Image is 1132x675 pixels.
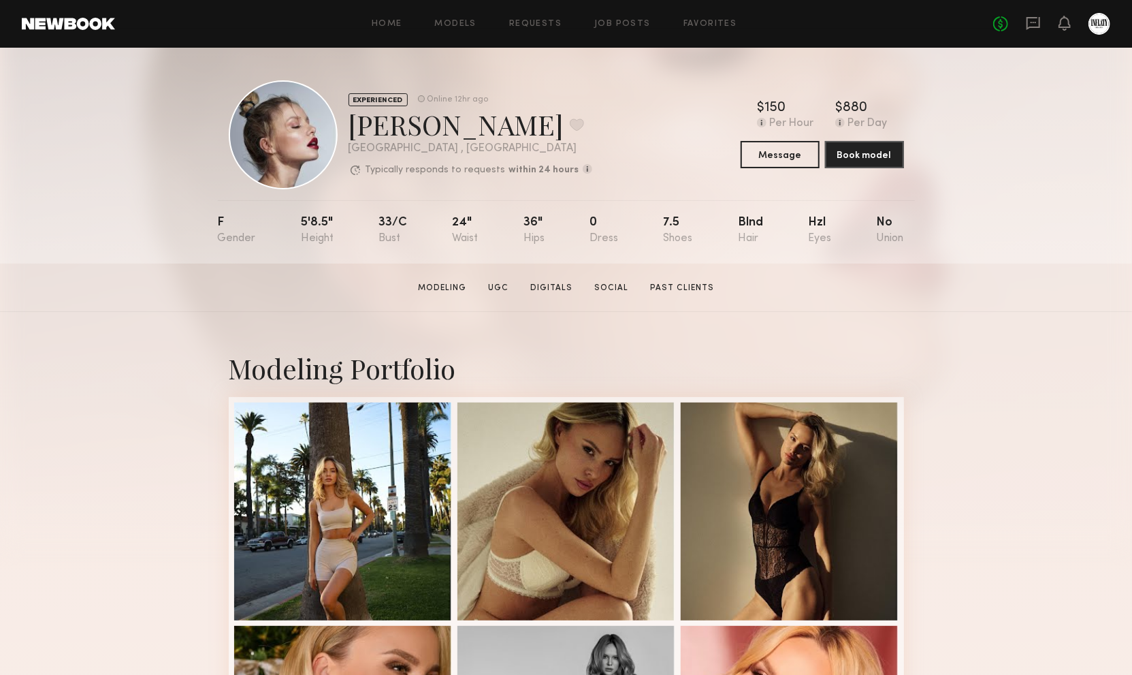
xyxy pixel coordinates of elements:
[229,350,904,386] div: Modeling Portfolio
[594,20,651,29] a: Job Posts
[843,101,867,115] div: 880
[372,20,402,29] a: Home
[757,101,764,115] div: $
[349,93,408,106] div: EXPERIENCED
[683,20,737,29] a: Favorites
[483,282,514,294] a: UGC
[589,217,618,245] div: 0
[509,166,579,175] b: within 24 hours
[427,95,489,104] div: Online 12hr ago
[218,217,256,245] div: F
[523,217,545,245] div: 36"
[764,101,786,115] div: 150
[378,217,407,245] div: 33/c
[301,217,334,245] div: 5'8.5"
[645,282,719,294] a: Past Clients
[366,166,506,175] p: Typically responds to requests
[413,282,472,294] a: Modeling
[847,118,887,130] div: Per Day
[825,141,904,168] button: Book model
[589,282,634,294] a: Social
[509,20,562,29] a: Requests
[769,118,813,130] div: Per Hour
[525,282,578,294] a: Digitals
[663,217,692,245] div: 7.5
[808,217,831,245] div: Hzl
[349,143,592,155] div: [GEOGRAPHIC_DATA] , [GEOGRAPHIC_DATA]
[738,217,763,245] div: Blnd
[835,101,843,115] div: $
[741,141,820,168] button: Message
[435,20,476,29] a: Models
[452,217,478,245] div: 24"
[876,217,903,245] div: No
[349,106,592,142] div: [PERSON_NAME]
